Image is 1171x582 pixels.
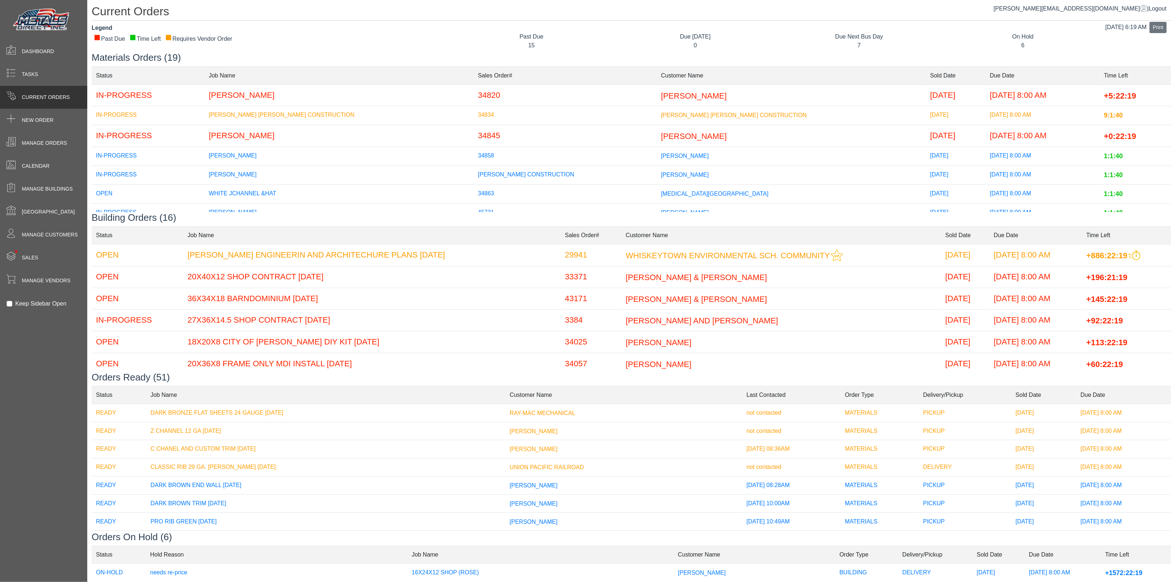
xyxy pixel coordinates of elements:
td: IN-PROGRESS [92,125,204,147]
span: [PERSON_NAME] [661,91,727,100]
td: [DATE] 8:00 AM [990,266,1082,288]
td: Job Name [146,386,505,404]
td: [DATE] [941,353,989,375]
td: [DATE] [1011,513,1076,531]
span: +886:22:19 [1086,251,1127,260]
td: Sold Date [941,226,989,244]
td: [PERSON_NAME] CONSTRUCTION [474,166,657,184]
span: RAY-MAC MECHANICAL [510,410,575,416]
span: [PERSON_NAME] [510,446,558,452]
td: MATERIALS [841,404,919,422]
td: IN-PROGRESS [92,84,204,106]
div: 15 [455,41,608,50]
td: [DATE] [941,244,989,266]
td: Customer Name [674,546,835,564]
td: Sales Order# [474,67,657,84]
td: IN-PROGRESS [92,147,204,166]
span: WHISKEYTOWN ENVIRONMENTAL SCH. COMMUNITY [626,251,830,260]
td: [DATE] 8:00 AM [990,310,1082,331]
span: [PERSON_NAME] [661,210,709,216]
span: Current Orders [22,93,70,101]
td: READY [92,422,146,440]
td: 20X40X12 SHOP CONTRACT [DATE] [183,266,561,288]
span: +0:22:19 [1104,132,1136,141]
td: Due Date [1024,546,1101,564]
div: ■ [165,35,172,40]
td: 20X36X8 FRAME ONLY MDI INSTALL [DATE] [183,353,561,375]
span: [GEOGRAPHIC_DATA] [22,208,75,216]
td: Last Contacted [742,386,841,404]
td: [PERSON_NAME] [204,166,473,184]
td: READY [92,494,146,513]
td: [DATE] 8:00 AM [986,184,1100,203]
td: 34025 [561,331,621,353]
td: READY [92,531,146,549]
div: Past Due [455,32,608,41]
td: IN-PROGRESS [92,166,204,184]
td: MATERIALS [841,513,919,531]
label: Keep Sidebar Open [15,299,67,308]
td: PICKUP [919,422,1011,440]
td: Customer Name [657,67,926,84]
td: Hold Reason [146,546,408,564]
a: [PERSON_NAME][EMAIL_ADDRESS][DOMAIN_NAME] [994,5,1147,12]
td: MATERIALS [841,422,919,440]
div: 7 [783,41,936,50]
td: [PERSON_NAME] [204,125,473,147]
td: READY [92,513,146,531]
td: [DATE] 8:00 AM [986,147,1100,166]
strong: Legend [92,25,112,31]
td: DARK BROWN TRIM [DATE] [146,494,505,513]
span: [PERSON_NAME] AND [PERSON_NAME] [626,316,778,325]
td: Sold Date [926,67,986,84]
td: 34863 [474,184,657,203]
div: ■ [129,35,136,40]
td: C CHANEL AND CUSTOM TRIM [DATE] [146,440,505,458]
img: This order should be prioritized [1128,251,1140,260]
td: PICKUP [919,477,1011,495]
td: GREEN [PERSON_NAME] [DATE] [146,531,505,549]
td: OPEN [92,184,204,203]
span: [PERSON_NAME] [510,501,558,507]
span: 1:1:40 [1104,171,1123,179]
td: [DATE] 8:00 AM [990,331,1082,353]
h3: Orders On Hold (6) [92,531,1171,543]
td: [DATE] 8:00 AM [1076,404,1171,422]
td: OPEN [92,244,183,266]
td: OPEN [92,331,183,353]
td: 34834 [474,106,657,125]
span: Tasks [22,71,38,78]
div: On Hold [946,32,1099,41]
td: OPEN [92,288,183,310]
h3: Orders Ready (51) [92,372,1171,383]
td: OPEN [92,353,183,375]
td: PICKUP [919,440,1011,458]
span: +1572:22:19 [1105,569,1143,577]
td: DARK BROWN END WALL [DATE] [146,477,505,495]
td: Delivery/Pickup [898,546,973,564]
td: [DATE] 8:00 AM [1076,494,1171,513]
td: IN-PROGRESS [92,106,204,125]
td: Z CHANNEL 12 GA [DATE] [146,422,505,440]
span: +92:22:19 [1086,316,1123,325]
td: 34057 [561,353,621,375]
div: 0 [619,41,772,50]
span: +145:22:19 [1086,294,1127,303]
td: MATERIALS [841,494,919,513]
td: 45731 [474,203,657,222]
span: Manage Vendors [22,277,71,284]
span: [PERSON_NAME] [626,359,691,368]
td: Status [92,67,204,84]
span: 1:1:40 [1104,152,1123,160]
td: Sold Date [973,546,1025,564]
td: Time Left [1082,226,1171,244]
td: [DATE] 8:00 AM [986,166,1100,184]
td: [PERSON_NAME] [204,84,473,106]
td: [DATE] 8:00 AM [990,353,1082,375]
img: Metals Direct Inc Logo [11,7,73,33]
td: Due Date [1076,386,1171,404]
td: [DATE] 08:28AM [742,477,841,495]
td: READY [92,458,146,477]
td: [DATE] [926,203,986,222]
